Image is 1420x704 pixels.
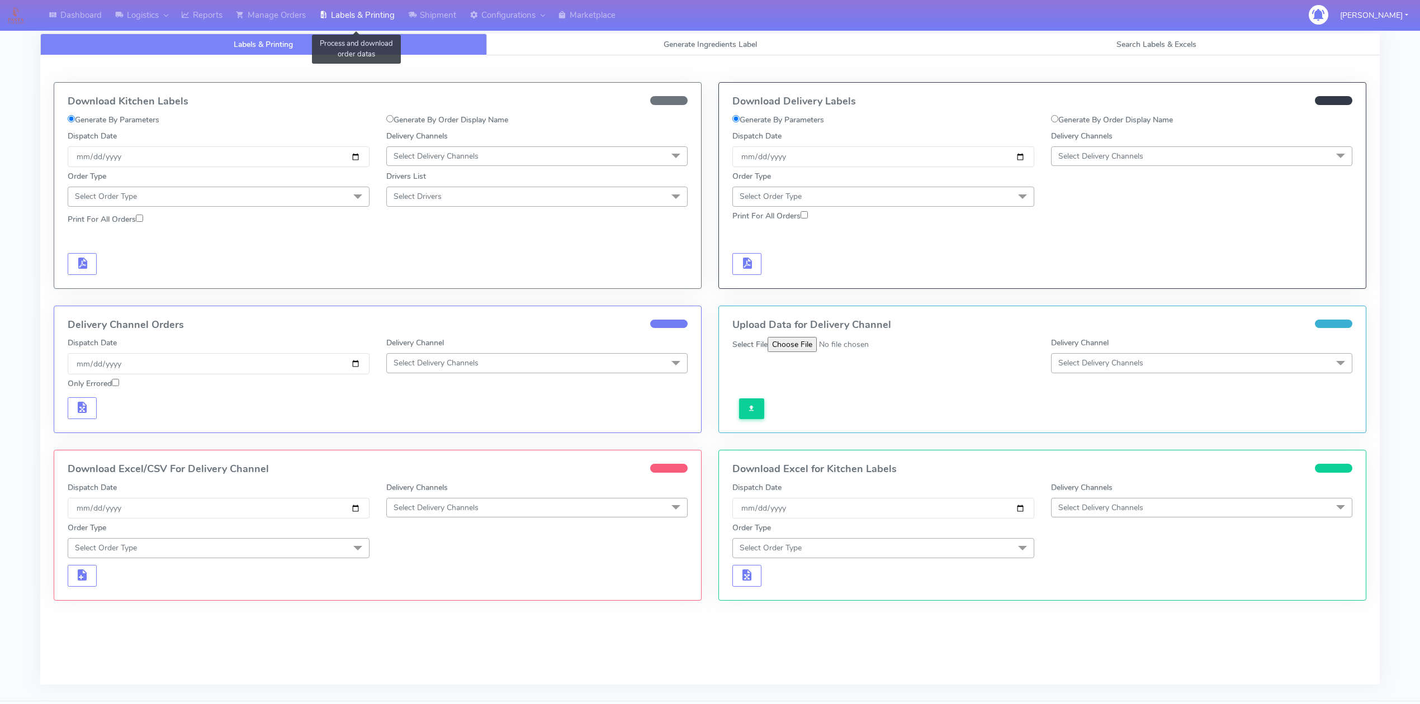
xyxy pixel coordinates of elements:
label: Generate By Parameters [732,114,824,126]
span: Select Delivery Channels [394,502,479,513]
label: Dispatch Date [68,337,117,349]
h4: Upload Data for Delivery Channel [732,320,1352,331]
label: Delivery Channel [1051,337,1109,349]
label: Delivery Channels [386,482,448,493]
label: Generate By Parameters [68,114,159,126]
span: Select Order Type [740,191,802,202]
label: Delivery Channels [1051,482,1113,493]
label: Select File [732,339,768,350]
label: Generate By Order Display Name [1051,114,1173,126]
label: Order Type [68,522,106,534]
input: Print For All Orders [801,211,808,218]
input: Print For All Orders [136,215,143,222]
span: Search Labels & Excels [1116,39,1196,50]
label: Print For All Orders [68,213,143,225]
span: Select Order Type [75,191,137,202]
label: Order Type [68,170,106,182]
label: Delivery Channel [386,337,444,349]
span: Select Drivers [394,191,442,202]
h4: Download Delivery Labels [732,96,1352,107]
input: Generate By Order Display Name [386,115,394,122]
input: Generate By Parameters [68,115,75,122]
h4: Delivery Channel Orders [68,320,688,331]
span: Select Order Type [75,543,137,553]
label: Dispatch Date [732,130,782,142]
label: Delivery Channels [386,130,448,142]
span: Select Delivery Channels [1058,502,1143,513]
input: Only Errored [112,379,119,386]
span: Labels & Printing [234,39,293,50]
label: Dispatch Date [68,130,117,142]
input: Generate By Parameters [732,115,740,122]
span: Select Delivery Channels [1058,358,1143,368]
h4: Download Excel/CSV For Delivery Channel [68,464,688,475]
label: Order Type [732,170,771,182]
h4: Download Kitchen Labels [68,96,688,107]
span: Select Delivery Channels [1058,151,1143,161]
label: Order Type [732,522,771,534]
label: Delivery Channels [1051,130,1113,142]
h4: Download Excel for Kitchen Labels [732,464,1352,475]
input: Generate By Order Display Name [1051,115,1058,122]
span: Select Order Type [740,543,802,553]
span: Select Delivery Channels [394,358,479,368]
label: Only Errored [68,378,119,389]
label: Dispatch Date [68,482,117,493]
label: Print For All Orders [732,210,808,222]
label: Drivers List [386,170,426,182]
span: Generate Ingredients Label [664,39,757,50]
button: [PERSON_NAME] [1332,4,1417,27]
ul: Tabs [40,34,1380,55]
span: Select Delivery Channels [394,151,479,161]
label: Dispatch Date [732,482,782,493]
label: Generate By Order Display Name [386,114,508,126]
